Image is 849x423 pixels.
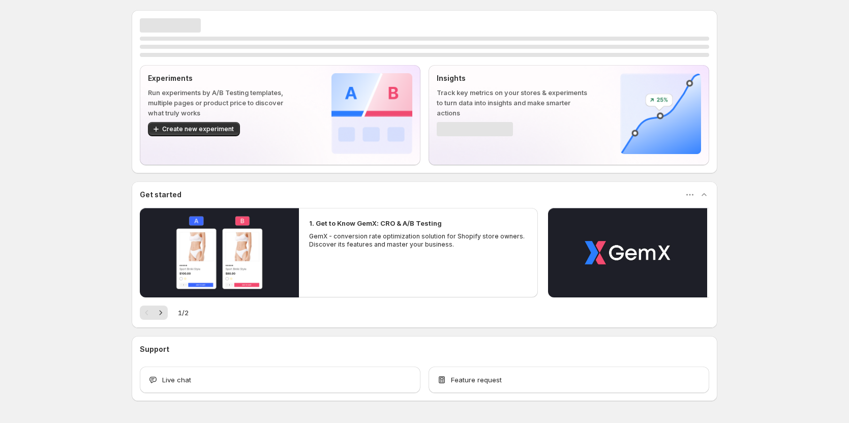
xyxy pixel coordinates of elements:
[451,375,502,385] span: Feature request
[140,208,299,297] button: Play video
[140,306,168,320] nav: Pagination
[620,73,701,154] img: Insights
[437,87,588,118] p: Track key metrics on your stores & experiments to turn data into insights and make smarter actions
[548,208,707,297] button: Play video
[331,73,412,154] img: Experiments
[140,190,181,200] h3: Get started
[178,308,189,318] span: 1 / 2
[309,218,442,228] h2: 1. Get to Know GemX: CRO & A/B Testing
[148,73,299,83] p: Experiments
[309,232,528,249] p: GemX - conversion rate optimization solution for Shopify store owners. Discover its features and ...
[162,125,234,133] span: Create new experiment
[162,375,191,385] span: Live chat
[148,122,240,136] button: Create new experiment
[154,306,168,320] button: Next
[140,344,169,354] h3: Support
[148,87,299,118] p: Run experiments by A/B Testing templates, multiple pages or product price to discover what truly ...
[437,73,588,83] p: Insights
